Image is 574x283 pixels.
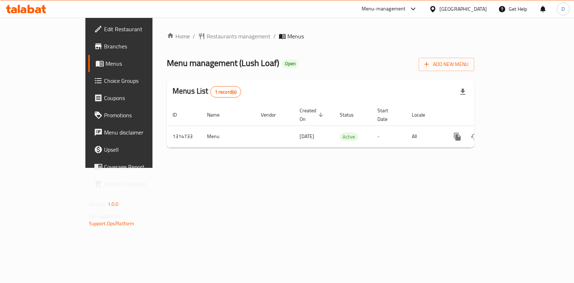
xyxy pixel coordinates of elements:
[198,32,270,41] a: Restaurants management
[282,60,298,68] div: Open
[300,106,325,123] span: Created On
[105,59,175,68] span: Menus
[89,219,135,228] a: Support.OpsPlatform
[377,106,397,123] span: Start Date
[104,25,175,33] span: Edit Restaurant
[211,89,241,95] span: 1 record(s)
[419,58,474,71] button: Add New Menu
[201,126,255,147] td: Menu
[454,83,471,100] div: Export file
[466,128,483,145] button: Change Status
[561,5,565,13] span: D
[88,124,181,141] a: Menu disclaimer
[340,133,358,141] span: Active
[89,199,107,209] span: Version:
[443,104,523,126] th: Actions
[104,76,175,85] span: Choice Groups
[88,38,181,55] a: Branches
[449,128,466,145] button: more
[424,60,469,69] span: Add New Menu
[104,94,175,102] span: Coupons
[372,126,406,147] td: -
[273,32,276,41] li: /
[261,110,285,119] span: Vendor
[89,212,122,221] span: Get support on:
[167,126,201,147] td: 1314733
[104,145,175,154] span: Upsell
[340,110,363,119] span: Status
[300,132,314,141] span: [DATE]
[104,111,175,119] span: Promotions
[88,55,181,72] a: Menus
[282,61,298,67] span: Open
[88,107,181,124] a: Promotions
[104,128,175,137] span: Menu disclaimer
[88,175,181,193] a: Grocery Checklist
[193,32,195,41] li: /
[173,110,186,119] span: ID
[88,72,181,89] a: Choice Groups
[88,20,181,38] a: Edit Restaurant
[412,110,434,119] span: Locale
[439,5,487,13] div: [GEOGRAPHIC_DATA]
[207,32,270,41] span: Restaurants management
[167,32,474,41] nav: breadcrumb
[104,180,175,188] span: Grocery Checklist
[362,5,406,13] div: Menu-management
[88,89,181,107] a: Coupons
[287,32,304,41] span: Menus
[104,42,175,51] span: Branches
[88,158,181,175] a: Coverage Report
[167,55,279,71] span: Menu management ( Lush Loaf )
[104,162,175,171] span: Coverage Report
[173,86,241,98] h2: Menus List
[207,110,229,119] span: Name
[210,86,241,98] div: Total records count
[88,141,181,158] a: Upsell
[108,199,119,209] span: 1.0.0
[406,126,443,147] td: All
[167,104,523,148] table: enhanced table
[340,132,358,141] div: Active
